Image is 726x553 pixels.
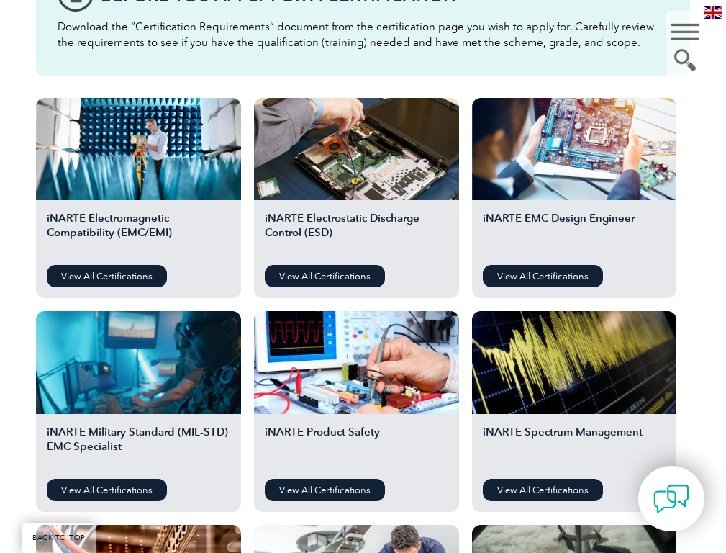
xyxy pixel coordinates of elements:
[265,479,385,501] a: View All Certifications
[265,211,448,254] h2: iNARTE Electrostatic Discharge Control (ESD)
[47,425,230,468] h2: iNARTE Military Standard (MIL-STD) EMC Specialist
[47,211,230,254] h2: iNARTE Electromagnetic Compatibility (EMC/EMI)
[483,211,666,254] h2: iNARTE EMC Design Engineer
[704,6,722,19] img: en
[58,19,668,50] p: Download the “Certification Requirements” document from the certification page you wish to apply ...
[483,265,603,287] a: View All Certifications
[265,265,385,287] a: View All Certifications
[22,523,96,553] a: BACK TO TOP
[483,479,603,501] a: View All Certifications
[265,425,448,468] h2: iNARTE Product Safety
[47,479,167,501] a: View All Certifications
[483,425,666,468] h2: iNARTE Spectrum Management
[47,265,167,287] a: View All Certifications
[653,481,689,517] img: contact-chat.png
